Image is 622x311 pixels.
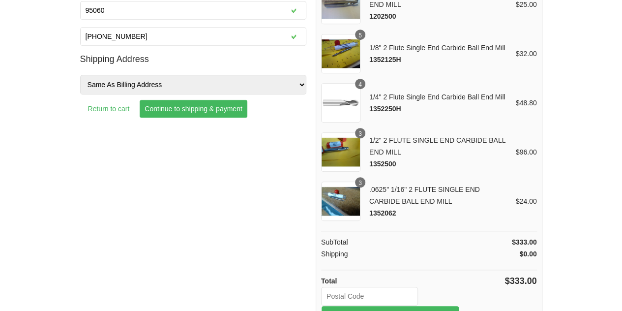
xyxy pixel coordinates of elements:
[516,195,537,207] div: $24.00
[321,236,348,248] div: SubTotal
[512,236,537,248] div: $333.00
[369,209,396,217] span: 1352062
[369,160,396,168] span: 1352500
[369,105,401,113] span: 1352250H
[355,128,365,138] div: 3
[321,275,337,287] div: Total
[80,1,307,20] input: ZIP/Postal
[504,275,536,287] div: $333.00
[292,34,296,39] img: Correct
[516,97,537,109] div: $48.80
[369,56,401,63] span: 1352125H
[80,51,307,67] h3: Shipping address
[139,99,247,118] input: Continue to shipping & payment
[519,248,536,260] div: $0.00
[321,34,360,73] img: 1/8" 2 Flute Single End Carbide Ball End Mill
[321,83,360,123] img: 1/4" 2 Flute Single End Carbide Ball End Mill
[321,132,360,172] img: 1/2" 2 FLUTE SINGLE END CARBIDE BALL END MILL
[369,12,396,20] span: 1202500
[292,8,296,13] img: Correct
[365,42,516,65] div: 1/8" 2 Flute Single End Carbide Ball End Mill
[321,287,418,306] input: Postal Code
[516,48,537,60] div: $32.00
[355,30,365,40] div: 5
[80,97,138,121] a: Return to cart
[516,146,537,158] div: $96.00
[365,134,516,170] div: 1/2" 2 FLUTE SINGLE END CARBIDE BALL END MILL
[365,91,516,115] div: 1/4" 2 Flute Single End Carbide Ball End Mill
[355,177,365,187] div: 3
[355,79,365,89] div: 4
[80,27,307,46] input: Phone Number
[365,184,516,219] div: .0625" 1/16" 2 FLUTE SINGLE END CARBIDE BALL END MILL
[321,182,360,221] img: .0625" 1/16" 2 FLUTE SINGLE END CARBIDE BALL END MILL
[321,248,348,260] div: Shipping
